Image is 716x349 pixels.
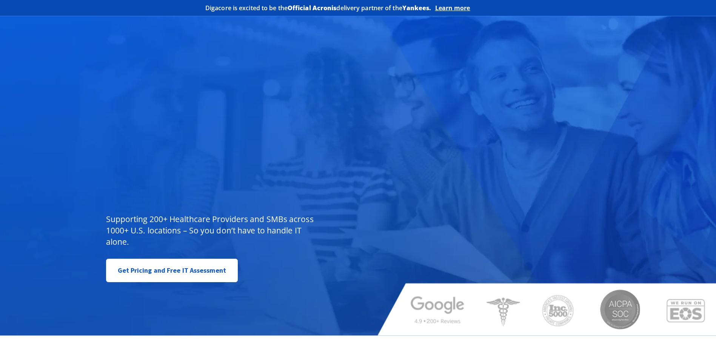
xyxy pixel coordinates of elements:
[118,263,226,278] span: Get Pricing and Free IT Assessment
[474,2,511,13] img: Acronis
[205,5,431,11] h2: Digacore is excited to be the delivery partner of the
[106,259,238,282] a: Get Pricing and Free IT Assessment
[435,4,470,12] a: Learn more
[402,4,431,12] b: Yankees.
[106,213,317,247] p: Supporting 200+ Healthcare Providers and SMBs across 1000+ U.S. locations – So you don’t have to ...
[288,4,337,12] b: Official Acronis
